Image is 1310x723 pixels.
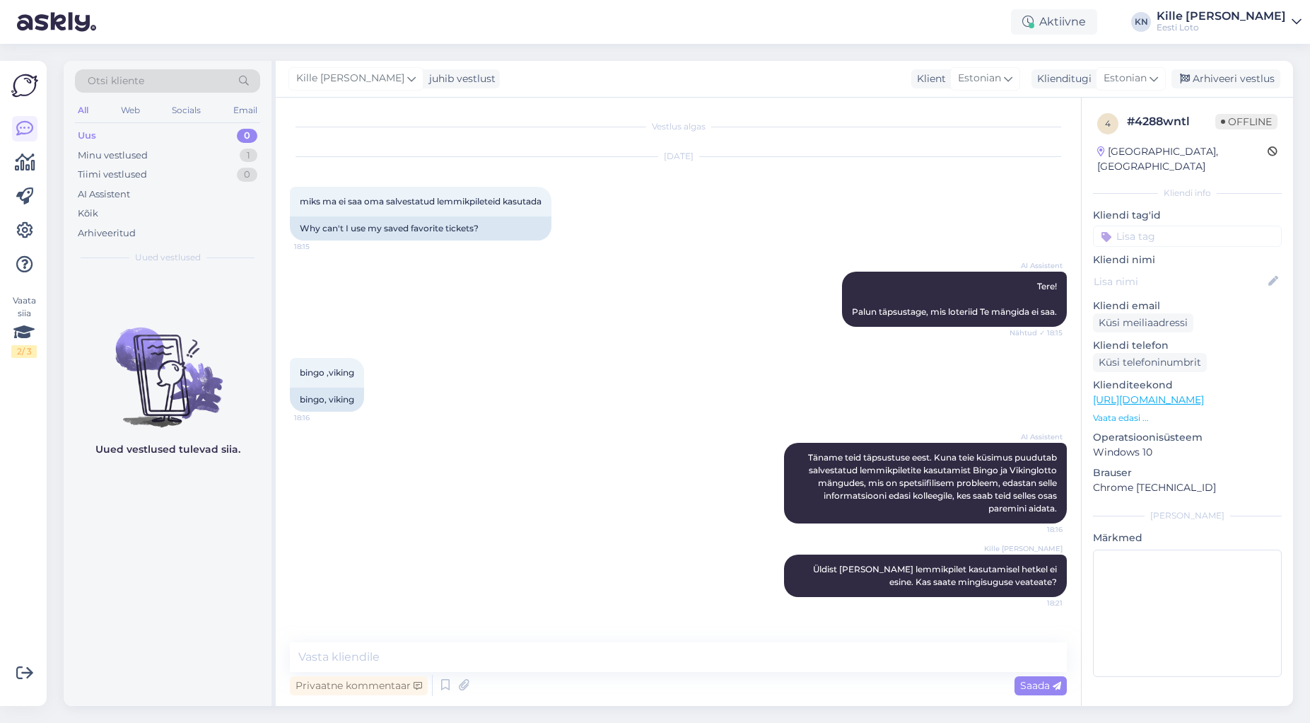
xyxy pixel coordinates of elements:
p: Brauser [1093,465,1282,480]
input: Lisa tag [1093,226,1282,247]
span: Täname teid täpsustuse eest. Kuna teie küsimus puudutab salvestatud lemmikpiletite kasutamist Bin... [808,452,1059,514]
div: Minu vestlused [78,149,148,163]
div: KN [1131,12,1151,32]
p: Kliendi nimi [1093,253,1282,267]
div: Tiimi vestlused [78,168,147,182]
p: Kliendi telefon [1093,338,1282,353]
span: Nähtud ✓ 18:15 [1010,328,1063,338]
div: Arhiveeri vestlus [1171,69,1280,88]
p: Klienditeekond [1093,378,1282,393]
div: Privaatne kommentaar [290,676,428,695]
span: Estonian [1104,71,1147,86]
div: 1 [240,149,257,163]
div: Email [230,101,260,120]
span: 18:15 [294,241,347,252]
div: 2 / 3 [11,345,37,358]
span: AI Assistent [1010,260,1063,271]
p: Chrome [TECHNICAL_ID] [1093,480,1282,495]
span: 18:16 [1010,524,1063,535]
span: Kille [PERSON_NAME] [296,71,404,86]
span: Uued vestlused [135,251,201,264]
a: [URL][DOMAIN_NAME] [1093,393,1204,406]
div: All [75,101,91,120]
div: bingo, viking [290,388,364,412]
div: Küsi telefoninumbrit [1093,353,1207,372]
p: Kliendi email [1093,299,1282,313]
div: Aktiivne [1011,9,1097,35]
div: Kliendi info [1093,187,1282,199]
div: AI Assistent [78,187,130,202]
p: Uued vestlused tulevad siia. [95,442,240,457]
input: Lisa nimi [1094,274,1265,289]
div: Uus [78,129,96,143]
span: bingo ,viking [300,367,354,378]
span: 4 [1105,118,1111,129]
p: Operatsioonisüsteem [1093,430,1282,445]
div: Küsi meiliaadressi [1093,313,1193,332]
div: [PERSON_NAME] [1093,509,1282,522]
div: Vestlus algas [290,120,1067,133]
a: Kille [PERSON_NAME]Eesti Loto [1157,11,1302,33]
span: Üldist [PERSON_NAME] lemmikpilet kasutamisel hetkel ei esine. Kas saate mingisuguse veateate? [813,564,1059,587]
div: Arhiveeritud [78,226,136,241]
div: 0 [237,168,257,182]
span: Offline [1215,114,1277,129]
div: 0 [237,129,257,143]
div: Vaata siia [11,294,37,358]
div: Klienditugi [1031,71,1092,86]
span: Saada [1020,679,1061,692]
p: Vaata edasi ... [1093,412,1282,424]
span: Otsi kliente [88,74,144,88]
div: [DATE] [290,150,1067,163]
span: 18:16 [294,412,347,423]
div: juhib vestlust [423,71,496,86]
div: Eesti Loto [1157,22,1286,33]
div: Why can't I use my saved favorite tickets? [290,216,551,241]
div: Web [118,101,143,120]
div: Klient [911,71,946,86]
img: Askly Logo [11,72,38,99]
div: Kõik [78,207,98,221]
span: Estonian [958,71,1001,86]
div: # 4288wntl [1127,113,1215,130]
span: AI Assistent [1010,432,1063,442]
div: [GEOGRAPHIC_DATA], [GEOGRAPHIC_DATA] [1097,144,1268,174]
div: Socials [169,101,204,120]
p: Kliendi tag'id [1093,208,1282,223]
p: Windows 10 [1093,445,1282,460]
img: No chats [64,302,271,429]
span: 18:21 [1010,598,1063,608]
span: Kille [PERSON_NAME] [984,543,1063,554]
div: Kille [PERSON_NAME] [1157,11,1286,22]
p: Märkmed [1093,531,1282,545]
span: miks ma ei saa oma salvestatud lemmikpileteid kasutada [300,196,542,207]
